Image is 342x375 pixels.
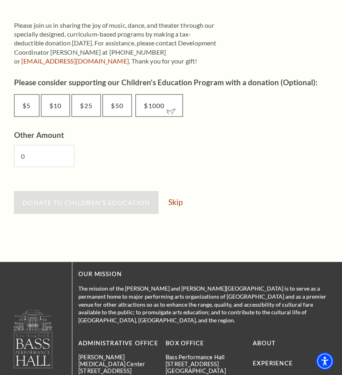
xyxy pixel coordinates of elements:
[253,339,276,346] a: About
[41,94,70,117] input: Other Amount
[78,338,160,348] p: Administrative Office
[14,21,217,66] p: Please join us in sharing the joy of music, dance, and theater through our specially designed, cu...
[14,131,323,138] label: Other Amount
[78,284,334,324] p: The mission of the [PERSON_NAME] and [PERSON_NAME][GEOGRAPHIC_DATA] is to serve as a permanent ho...
[14,94,39,117] input: Other Amount
[135,94,182,117] input: Button
[166,360,247,367] p: [STREET_ADDRESS]
[21,57,129,65] a: [EMAIL_ADDRESS][DOMAIN_NAME]
[23,198,150,206] span: Donate to Children's Education
[253,359,293,366] a: Experience
[166,353,247,360] p: Bass Performance Hall
[78,367,160,374] p: [STREET_ADDRESS]
[14,191,158,213] button: Donate to Children's Education
[316,352,334,370] div: Accessibility Menu
[14,145,74,167] input: Number
[78,353,160,367] p: [PERSON_NAME][MEDICAL_DATA] Center
[12,309,53,368] img: owned and operated by Performing Arts Fort Worth, A NOT-FOR-PROFIT 501(C)3 ORGANIZATION
[14,78,334,86] label: Please consider supporting our Children's Education Program with a donation (Optional):
[78,269,334,279] p: OUR MISSION
[166,338,247,348] p: BOX OFFICE
[168,198,182,205] a: Skip
[102,94,132,117] input: Other Amount
[72,94,101,117] input: Other Amount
